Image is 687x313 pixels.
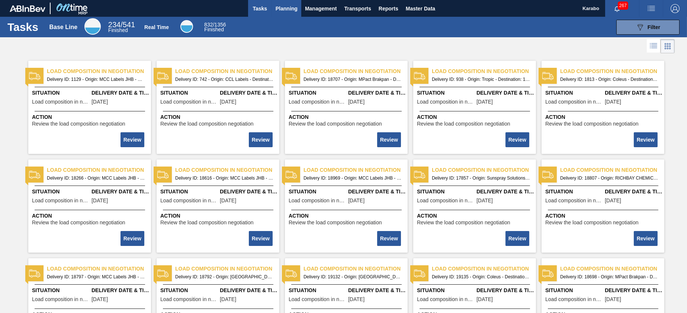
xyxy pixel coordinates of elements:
[605,3,629,14] button: Notifications
[348,287,406,294] span: Delivery Date & Time
[49,24,78,31] div: Base Line
[108,27,128,33] span: Finished
[377,132,401,147] button: Review
[250,132,273,148] div: Complete task: 2238298
[542,169,553,180] img: status
[220,297,236,302] span: 09/05/2025,
[175,166,279,174] span: Load composition in negotiation
[220,198,236,203] span: 09/02/2025,
[92,198,108,203] span: 08/20/2025,
[121,132,145,148] div: Complete task: 2238297
[47,67,151,75] span: Load composition in negotiation
[92,89,149,97] span: Delivery Date & Time
[432,273,530,281] span: Delivery ID: 19135 - Origin: Coleus - Destination: 1SA
[432,166,536,174] span: Load composition in negotiation
[545,89,603,97] span: Situation
[32,220,125,225] span: Review the load composition negotiation
[417,212,534,220] span: Action
[92,188,149,196] span: Delivery Date & Time
[204,22,226,32] div: Real Time
[250,230,273,247] div: Complete task: 2238303
[7,23,40,31] h1: Tasks
[647,4,656,13] img: userActions
[417,89,475,97] span: Situation
[160,99,218,105] span: Load composition in negotiation
[414,268,425,279] img: status
[32,297,90,302] span: Load composition in negotiation
[220,188,277,196] span: Delivery Date & Time
[286,70,297,82] img: status
[47,166,151,174] span: Load composition in negotiation
[289,297,346,302] span: Load composition in negotiation
[348,89,406,97] span: Delivery Date & Time
[204,22,226,28] span: / 1356
[605,287,662,294] span: Delivery Date & Time
[47,273,145,281] span: Delivery ID: 18797 - Origin: MCC Labels JHB - Destination: 1SE
[417,99,475,105] span: Load composition in negotiation
[47,75,145,83] span: Delivery ID: 1129 - Origin: MCC Labels JHB - Destination: 1SD
[506,132,530,148] div: Complete task: 2238300
[417,220,510,225] span: Review the load composition negotiation
[635,230,658,247] div: Complete task: 2238306
[108,22,135,33] div: Base Line
[32,212,149,220] span: Action
[417,287,475,294] span: Situation
[144,24,169,30] div: Real Time
[160,188,218,196] span: Situation
[157,169,168,180] img: status
[417,121,510,127] span: Review the load composition negotiation
[648,24,660,30] span: Filter
[160,198,218,203] span: Load composition in negotiation
[545,297,603,302] span: Load composition in negotiation
[289,212,406,220] span: Action
[32,198,90,203] span: Load composition in negotiation
[47,174,145,182] span: Delivery ID: 18266 - Origin: MCC Labels JHB - Destination: 1SD
[605,188,662,196] span: Delivery Date & Time
[506,230,530,247] div: Complete task: 2238305
[92,99,108,105] span: 03/31/2023,
[476,287,534,294] span: Delivery Date & Time
[249,132,273,147] button: Review
[304,174,402,182] span: Delivery ID: 18969 - Origin: MCC Labels JHB - Destination: 1SD
[175,174,273,182] span: Delivery ID: 18616 - Origin: MCC Labels JHB - Destination: 1SD
[47,265,151,273] span: Load composition in negotiation
[157,70,168,82] img: status
[304,166,408,174] span: Load composition in negotiation
[108,20,121,29] span: 234
[618,1,628,10] span: 267
[84,18,101,35] div: Base Line
[304,67,408,75] span: Load composition in negotiation
[289,188,346,196] span: Situation
[635,132,658,148] div: Complete task: 2238301
[289,89,346,97] span: Situation
[32,188,90,196] span: Situation
[545,198,603,203] span: Load composition in negotiation
[545,188,603,196] span: Situation
[545,212,662,220] span: Action
[560,273,658,281] span: Delivery ID: 18698 - Origin: MPact Brakpan - Destination: 1SD
[545,287,603,294] span: Situation
[545,99,603,105] span: Load composition in negotiation
[160,212,277,220] span: Action
[160,220,254,225] span: Review the load composition negotiation
[476,99,493,105] span: 03/13/2023,
[605,89,662,97] span: Delivery Date & Time
[377,231,401,246] button: Review
[175,273,273,281] span: Delivery ID: 18792 - Origin: Thuthuka - Destination: 1SD
[204,22,213,28] span: 832
[545,121,639,127] span: Review the load composition negotiation
[289,220,382,225] span: Review the load composition negotiation
[545,220,639,225] span: Review the load composition negotiation
[32,99,90,105] span: Load composition in negotiation
[348,188,406,196] span: Delivery Date & Time
[505,231,529,246] button: Review
[289,198,346,203] span: Load composition in negotiation
[220,89,277,97] span: Delivery Date & Time
[432,174,530,182] span: Delivery ID: 17857 - Origin: Sunspray Solutions - Destination: 1SB
[432,75,530,83] span: Delivery ID: 938 - Origin: Tropic - Destination: 1SD
[417,198,475,203] span: Load composition in negotiation
[304,75,402,83] span: Delivery ID: 18707 - Origin: MPact Brakpan - Destination: 1SD
[121,230,145,247] div: Complete task: 2238302
[32,121,125,127] span: Review the load composition negotiation
[289,121,382,127] span: Review the load composition negotiation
